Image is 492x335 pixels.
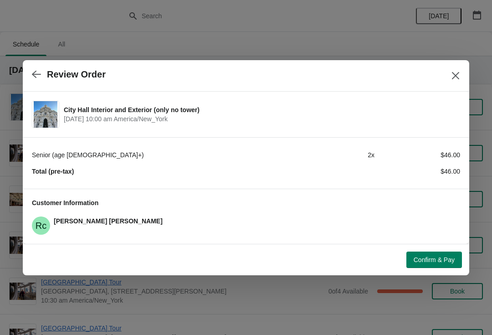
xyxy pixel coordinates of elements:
[32,150,289,160] div: Senior (age [DEMOGRAPHIC_DATA]+)
[34,101,58,128] img: City Hall Interior and Exterior (only no tower) | | August 26 | 10:00 am America/New_York
[374,167,460,176] div: $46.00
[406,252,462,268] button: Confirm & Pay
[32,199,98,206] span: Customer Information
[47,69,106,80] h2: Review Order
[36,221,46,231] text: Rc
[54,217,163,225] span: [PERSON_NAME] [PERSON_NAME]
[64,114,456,124] span: [DATE] 10:00 am America/New_York
[447,67,464,84] button: Close
[414,256,455,263] span: Confirm & Pay
[32,216,50,235] span: Roger
[64,105,456,114] span: City Hall Interior and Exterior (only no tower)
[374,150,460,160] div: $46.00
[32,168,74,175] strong: Total (pre-tax)
[289,150,374,160] div: 2 x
